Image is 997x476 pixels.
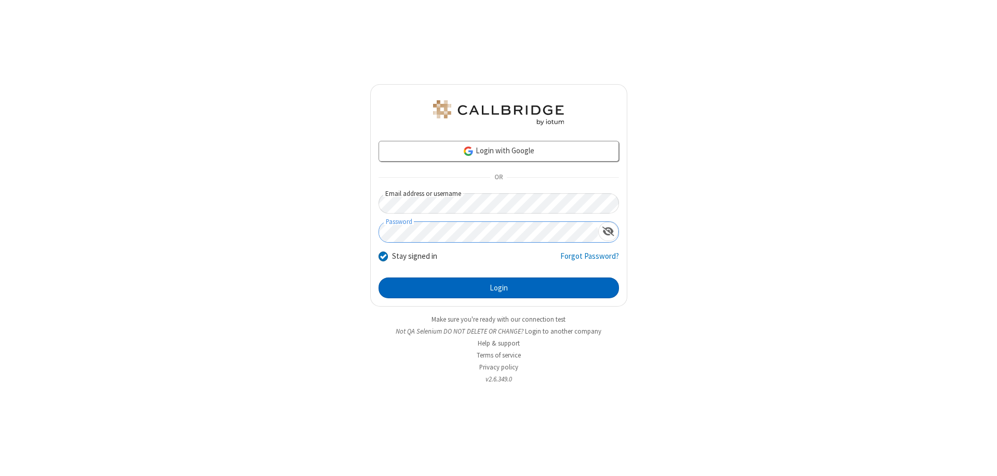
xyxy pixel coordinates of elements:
a: Forgot Password? [560,250,619,270]
li: Not QA Selenium DO NOT DELETE OR CHANGE? [370,326,627,336]
a: Terms of service [477,351,521,360]
span: OR [490,170,507,185]
div: Show password [598,222,618,241]
button: Login to another company [525,326,601,336]
a: Login with Google [379,141,619,162]
label: Stay signed in [392,250,437,262]
img: QA Selenium DO NOT DELETE OR CHANGE [431,100,566,125]
input: Password [379,222,598,242]
li: v2.6.349.0 [370,374,627,384]
a: Privacy policy [479,363,518,372]
input: Email address or username [379,193,619,214]
button: Login [379,277,619,298]
a: Make sure you're ready with our connection test [432,315,565,324]
img: google-icon.png [463,146,474,157]
a: Help & support [478,339,520,348]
